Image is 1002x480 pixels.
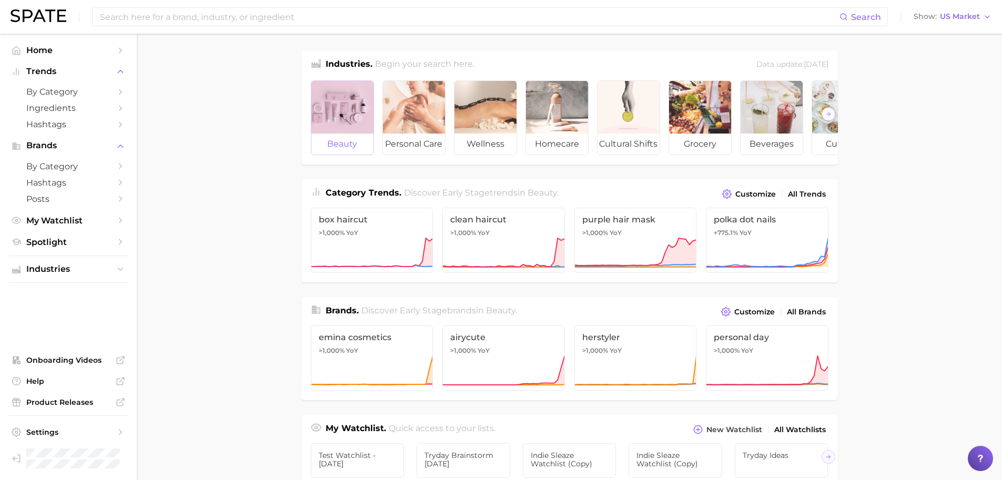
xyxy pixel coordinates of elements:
[718,304,777,319] button: Customize
[740,80,803,155] a: beverages
[375,58,474,72] h2: Begin your search here.
[914,14,937,19] span: Show
[706,425,762,434] span: New Watchlist
[525,80,589,155] a: homecare
[669,80,732,155] a: grocery
[8,445,128,472] a: Log out. Currently logged in as Brennan McVicar with e-mail brennan@spate.nyc.
[26,45,110,55] span: Home
[714,229,738,237] span: +775.1%
[450,332,557,342] span: airycute
[735,190,776,199] span: Customize
[319,229,345,237] span: >1,000%
[8,158,128,175] a: by Category
[714,332,821,342] span: personal day
[8,191,128,207] a: Posts
[756,58,828,72] div: Data update: [DATE]
[812,134,874,155] span: culinary
[574,325,697,391] a: herstyler>1,000% YoY
[691,422,764,437] button: New Watchlist
[26,103,110,113] span: Ingredients
[319,346,345,354] span: >1,000%
[26,397,110,407] span: Product Releases
[8,116,128,132] a: Hashtags
[706,208,828,273] a: polka dot nails+775.1% YoY
[311,80,374,155] a: beauty
[526,134,588,155] span: homecare
[26,237,110,247] span: Spotlight
[8,138,128,154] button: Brands
[424,451,502,468] span: Tryday Brainstorm [DATE]
[582,229,608,237] span: >1,000%
[311,208,433,273] a: box haircut>1,000% YoY
[582,346,608,354] span: >1,000%
[741,134,803,155] span: beverages
[454,134,517,155] span: wellness
[346,346,358,355] span: YoY
[383,134,445,155] span: personal care
[417,443,510,478] a: Tryday Brainstorm [DATE]
[361,305,517,315] span: Discover Early Stage brands in .
[787,308,826,316] span: All Brands
[26,264,110,274] span: Industries
[720,187,778,201] button: Customize
[8,212,128,229] a: My Watchlist
[450,215,557,224] span: clean haircut
[319,451,397,468] span: Test Watchlist - [DATE]
[442,325,565,391] a: airycute>1,000% YoY
[382,80,446,155] a: personal care
[26,161,110,171] span: by Category
[8,100,128,116] a: Ingredients
[851,12,881,22] span: Search
[311,134,373,155] span: beauty
[454,80,517,155] a: wellness
[26,216,110,226] span: My Watchlist
[574,208,697,273] a: purple hair mask>1,000% YoY
[8,42,128,58] a: Home
[11,9,66,22] img: SPATE
[743,451,821,459] span: Tryday Ideas
[311,443,404,478] a: Test Watchlist - [DATE]
[8,261,128,277] button: Industries
[26,87,110,97] span: by Category
[26,355,110,365] span: Onboarding Videos
[597,80,660,155] a: cultural shifts
[450,346,476,354] span: >1,000%
[531,451,609,468] span: Indie Sleaze Watchlist (copy)
[319,332,426,342] span: emina cosmetics
[26,376,110,386] span: Help
[772,423,828,437] a: All Watchlists
[26,67,110,76] span: Trends
[636,451,714,468] span: Indie Sleaze Watchlist (copy)
[774,425,826,434] span: All Watchlists
[629,443,722,478] a: Indie Sleaze Watchlist (copy)
[8,394,128,410] a: Product Releases
[582,332,689,342] span: herstyler
[911,10,994,24] button: ShowUS Market
[486,305,515,315] span: beauty
[404,188,559,198] span: Discover Early Stage trends in .
[528,188,557,198] span: beauty
[784,305,828,319] a: All Brands
[389,422,495,437] h2: Quick access to your lists.
[326,58,372,72] h1: Industries.
[8,234,128,250] a: Spotlight
[741,346,753,355] span: YoY
[812,80,875,155] a: culinary
[26,141,110,150] span: Brands
[740,229,752,237] span: YoY
[319,215,426,224] span: box haircut
[478,229,490,237] span: YoY
[610,346,622,355] span: YoY
[8,373,128,389] a: Help
[442,208,565,273] a: clean haircut>1,000% YoY
[8,175,128,191] a: Hashtags
[8,424,128,440] a: Settings
[523,443,616,478] a: Indie Sleaze Watchlist (copy)
[26,119,110,129] span: Hashtags
[26,178,110,188] span: Hashtags
[785,187,828,201] a: All Trends
[26,194,110,204] span: Posts
[734,308,775,316] span: Customize
[940,14,980,19] span: US Market
[822,450,835,464] button: Scroll Right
